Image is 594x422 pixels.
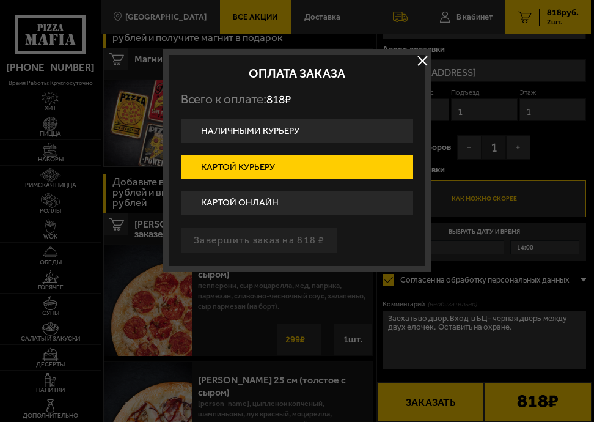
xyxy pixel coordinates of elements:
label: Картой онлайн [181,191,413,215]
label: Картой курьеру [181,155,413,179]
label: Наличными курьеру [181,119,413,143]
h2: Оплата заказа [181,67,413,80]
span: 818 ₽ [266,92,291,106]
p: Всего к оплате: [181,92,413,107]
